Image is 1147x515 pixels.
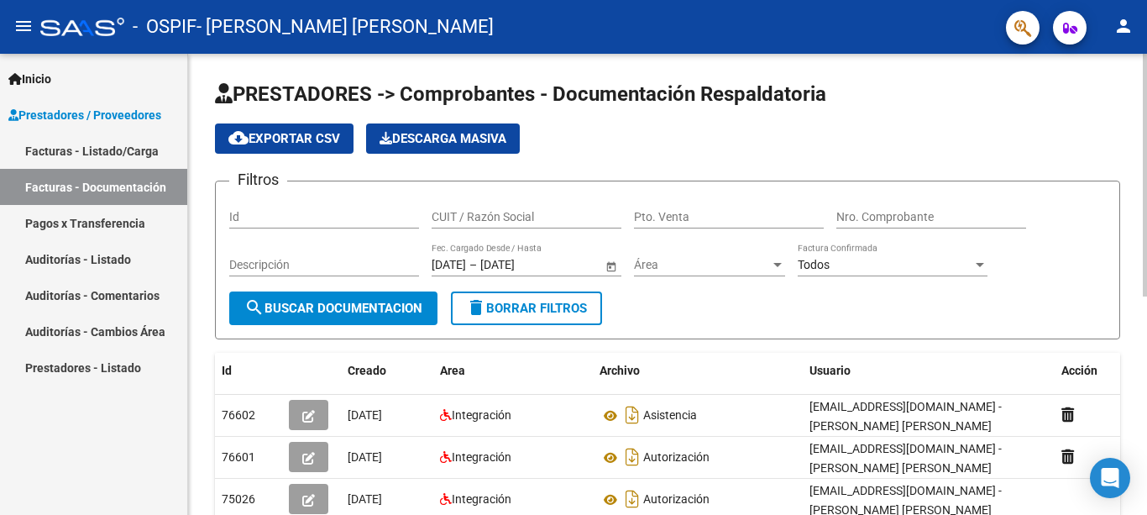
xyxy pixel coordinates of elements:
[215,82,826,106] span: PRESTADORES -> Comprobantes - Documentación Respaldatoria
[452,492,511,506] span: Integración
[593,353,803,389] datatable-header-cell: Archivo
[222,450,255,464] span: 76601
[348,450,382,464] span: [DATE]
[809,364,851,377] span: Usuario
[469,258,477,272] span: –
[228,128,249,148] mat-icon: cloud_download
[440,364,465,377] span: Area
[348,408,382,422] span: [DATE]
[348,492,382,506] span: [DATE]
[215,353,282,389] datatable-header-cell: Id
[809,400,1002,433] span: [EMAIL_ADDRESS][DOMAIN_NAME] - [PERSON_NAME] [PERSON_NAME]
[366,123,520,154] button: Descarga Masiva
[602,257,620,275] button: Open calendar
[480,258,563,272] input: Fecha fin
[222,408,255,422] span: 76602
[366,123,520,154] app-download-masive: Descarga masiva de comprobantes (adjuntos)
[244,301,422,316] span: Buscar Documentacion
[452,408,511,422] span: Integración
[1113,16,1134,36] mat-icon: person
[433,353,593,389] datatable-header-cell: Area
[222,492,255,506] span: 75026
[621,486,643,512] i: Descargar documento
[380,131,506,146] span: Descarga Masiva
[229,168,287,192] h3: Filtros
[1055,353,1139,389] datatable-header-cell: Acción
[466,301,587,316] span: Borrar Filtros
[222,364,232,377] span: Id
[1090,458,1130,498] div: Open Intercom Messenger
[452,450,511,464] span: Integración
[215,123,354,154] button: Exportar CSV
[8,106,161,124] span: Prestadores / Proveedores
[341,353,433,389] datatable-header-cell: Creado
[1061,364,1097,377] span: Acción
[643,451,710,465] span: Autorización
[228,131,340,146] span: Exportar CSV
[634,258,770,272] span: Área
[13,16,34,36] mat-icon: menu
[798,258,830,271] span: Todos
[432,258,466,272] input: Fecha inicio
[803,353,1055,389] datatable-header-cell: Usuario
[133,8,196,45] span: - OSPIF
[466,297,486,318] mat-icon: delete
[809,442,1002,475] span: [EMAIL_ADDRESS][DOMAIN_NAME] - [PERSON_NAME] [PERSON_NAME]
[600,364,640,377] span: Archivo
[8,70,51,88] span: Inicio
[244,297,264,318] mat-icon: search
[643,409,697,423] span: Asistencia
[196,8,494,45] span: - [PERSON_NAME] [PERSON_NAME]
[229,292,437,325] button: Buscar Documentacion
[621,444,643,470] i: Descargar documento
[451,292,602,325] button: Borrar Filtros
[643,493,710,507] span: Autorización
[348,364,386,377] span: Creado
[621,402,643,428] i: Descargar documento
